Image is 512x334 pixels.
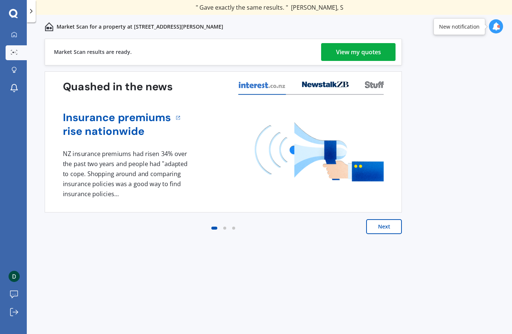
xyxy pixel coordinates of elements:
div: NZ insurance premiums had risen 34% over the past two years and people had "adapted to cope. Shop... [63,149,190,199]
div: New notification [439,23,480,30]
a: View my quotes [321,43,396,61]
img: media image [255,122,384,181]
p: Market Scan for a property at [STREET_ADDRESS][PERSON_NAME] [57,23,223,30]
a: Insurance premiums [63,111,171,124]
div: View my quotes [336,43,381,61]
div: Market Scan results are ready. [54,39,132,65]
a: rise nationwide [63,124,171,138]
img: home-and-contents.b802091223b8502ef2dd.svg [45,22,54,31]
button: Next [366,219,402,234]
img: photo.jpg [9,271,20,282]
h3: Quashed in the news [63,80,173,94]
